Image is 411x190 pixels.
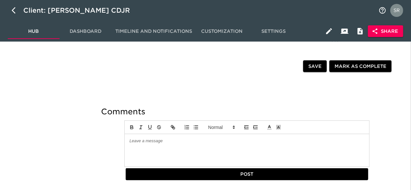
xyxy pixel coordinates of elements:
[321,23,337,39] button: Edit Hub
[329,60,392,72] button: Mark as Complete
[200,27,244,35] span: Customization
[63,27,108,35] span: Dashboard
[126,168,368,180] button: Post
[252,27,296,35] span: Settings
[390,4,403,17] img: Profile
[375,3,390,18] button: notifications
[308,62,322,70] span: Save
[352,23,368,39] button: Internal Notes and Comments
[23,5,139,16] div: Client: [PERSON_NAME] CDJR
[303,60,327,72] button: Save
[115,27,192,35] span: Timeline and Notifications
[12,27,56,35] span: Hub
[128,170,366,178] span: Post
[101,107,393,117] h5: Comments
[337,23,352,39] button: Client View
[335,62,386,70] span: Mark as Complete
[368,25,403,37] button: Share
[373,27,398,35] span: Share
